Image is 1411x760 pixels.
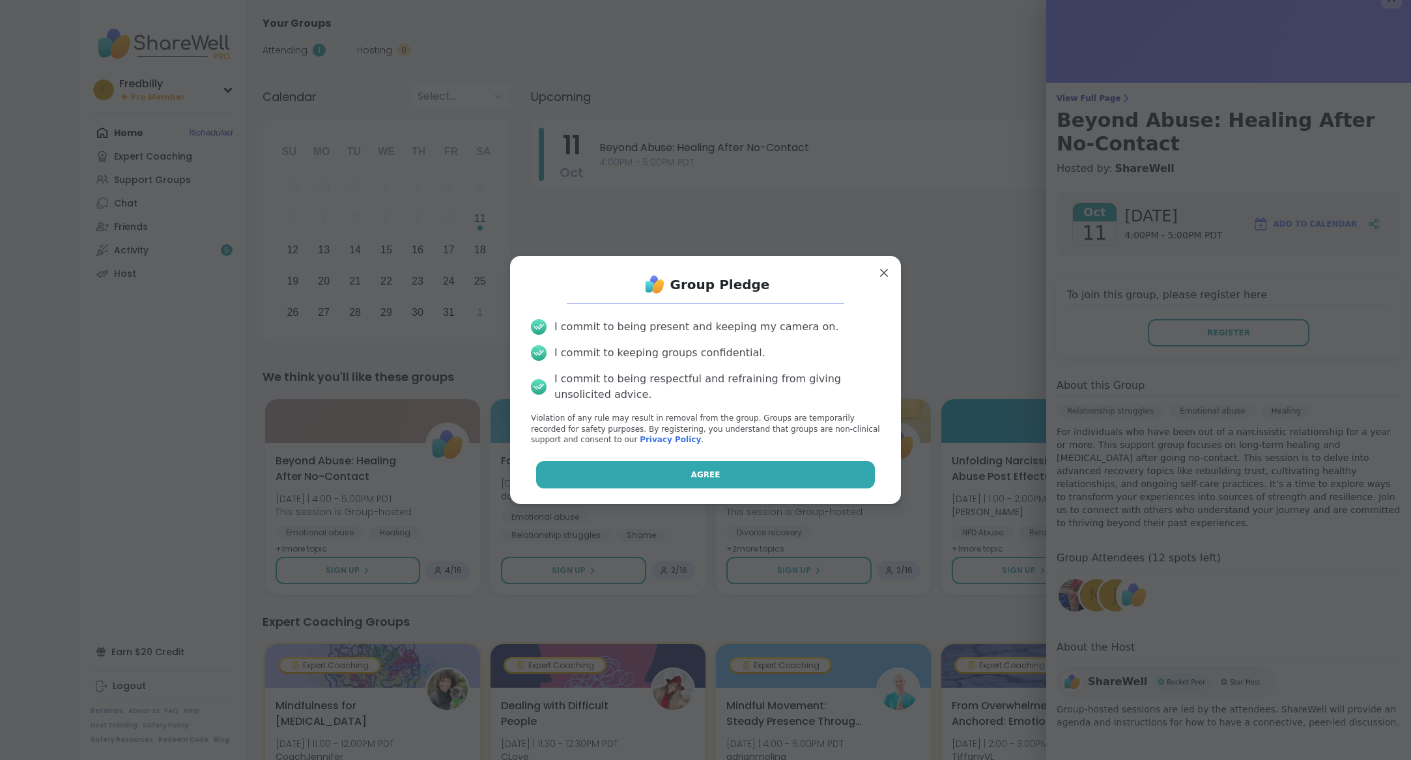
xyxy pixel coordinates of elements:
[554,371,880,402] div: I commit to being respectful and refraining from giving unsolicited advice.
[691,469,720,481] span: Agree
[642,272,668,298] img: ShareWell Logo
[640,435,701,444] a: Privacy Policy
[554,345,765,361] div: I commit to keeping groups confidential.
[670,275,770,294] h1: Group Pledge
[554,319,838,335] div: I commit to being present and keeping my camera on.
[536,461,876,488] button: Agree
[531,413,880,445] p: Violation of any rule may result in removal from the group. Groups are temporarily recorded for s...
